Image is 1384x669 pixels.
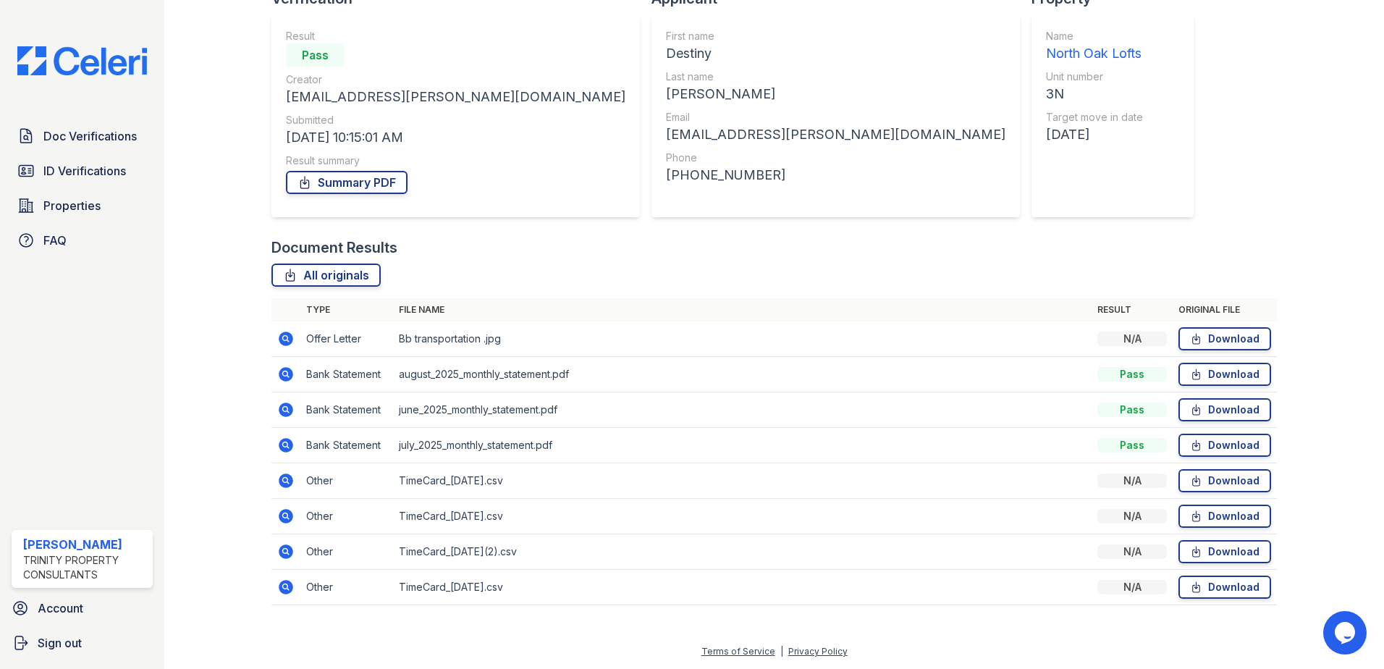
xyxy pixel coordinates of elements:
[286,72,625,87] div: Creator
[1097,367,1167,382] div: Pass
[23,536,147,553] div: [PERSON_NAME]
[1097,403,1167,417] div: Pass
[1178,363,1271,386] a: Download
[286,127,625,148] div: [DATE] 10:15:01 AM
[300,534,393,570] td: Other
[393,570,1092,605] td: TimeCard_[DATE].csv
[1178,469,1271,492] a: Download
[1097,544,1167,559] div: N/A
[286,171,408,194] a: Summary PDF
[43,127,137,145] span: Doc Verifications
[1323,611,1370,655] iframe: chat widget
[393,499,1092,534] td: TimeCard_[DATE].csv
[1178,434,1271,457] a: Download
[701,646,775,657] a: Terms of Service
[6,46,159,75] img: CE_Logo_Blue-a8612792a0a2168367f1c8372b55b34899dd931a85d93a1a3d3e32e68fde9ad4.png
[1046,43,1143,64] div: North Oak Lofts
[1178,398,1271,421] a: Download
[38,599,83,617] span: Account
[393,392,1092,428] td: june_2025_monthly_statement.pdf
[12,226,153,255] a: FAQ
[1173,298,1277,321] th: Original file
[1046,29,1143,43] div: Name
[43,197,101,214] span: Properties
[300,392,393,428] td: Bank Statement
[300,357,393,392] td: Bank Statement
[286,113,625,127] div: Submitted
[1046,29,1143,64] a: Name North Oak Lofts
[300,298,393,321] th: Type
[300,463,393,499] td: Other
[300,570,393,605] td: Other
[666,110,1005,125] div: Email
[1097,580,1167,594] div: N/A
[1092,298,1173,321] th: Result
[300,428,393,463] td: Bank Statement
[300,499,393,534] td: Other
[1046,110,1143,125] div: Target move in date
[393,463,1092,499] td: TimeCard_[DATE].csv
[666,43,1005,64] div: Destiny
[666,125,1005,145] div: [EMAIL_ADDRESS][PERSON_NAME][DOMAIN_NAME]
[666,29,1005,43] div: First name
[286,43,344,67] div: Pass
[43,232,67,249] span: FAQ
[286,29,625,43] div: Result
[1097,474,1167,488] div: N/A
[393,534,1092,570] td: TimeCard_[DATE](2).csv
[286,153,625,168] div: Result summary
[393,428,1092,463] td: july_2025_monthly_statement.pdf
[6,594,159,623] a: Account
[1178,327,1271,350] a: Download
[12,156,153,185] a: ID Verifications
[38,634,82,652] span: Sign out
[1178,505,1271,528] a: Download
[1046,84,1143,104] div: 3N
[286,87,625,107] div: [EMAIL_ADDRESS][PERSON_NAME][DOMAIN_NAME]
[666,84,1005,104] div: [PERSON_NAME]
[1178,576,1271,599] a: Download
[780,646,783,657] div: |
[12,191,153,220] a: Properties
[666,165,1005,185] div: [PHONE_NUMBER]
[1097,509,1167,523] div: N/A
[1097,332,1167,346] div: N/A
[12,122,153,151] a: Doc Verifications
[666,70,1005,84] div: Last name
[43,162,126,180] span: ID Verifications
[300,321,393,357] td: Offer Letter
[788,646,848,657] a: Privacy Policy
[271,264,381,287] a: All originals
[1046,70,1143,84] div: Unit number
[6,628,159,657] a: Sign out
[23,553,147,582] div: Trinity Property Consultants
[393,321,1092,357] td: Bb transportation .jpg
[271,237,397,258] div: Document Results
[1178,540,1271,563] a: Download
[1097,438,1167,453] div: Pass
[1046,125,1143,145] div: [DATE]
[393,298,1092,321] th: File name
[666,151,1005,165] div: Phone
[393,357,1092,392] td: august_2025_monthly_statement.pdf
